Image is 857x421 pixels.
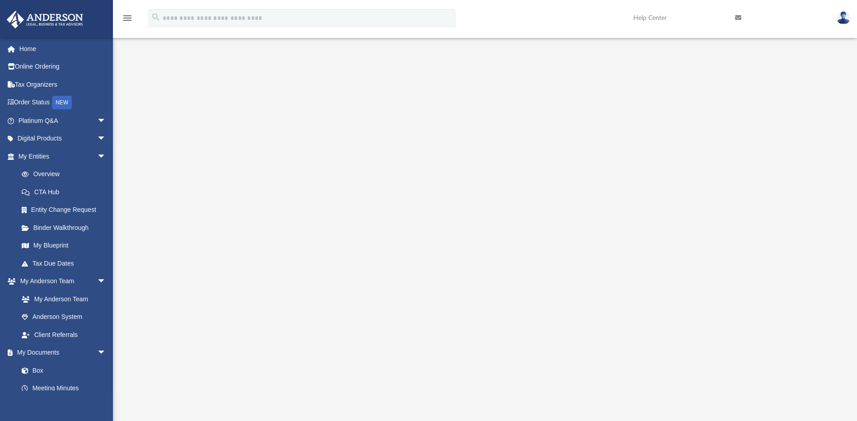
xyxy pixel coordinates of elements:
[13,361,111,379] a: Box
[6,75,120,94] a: Tax Organizers
[13,326,115,344] a: Client Referrals
[13,165,120,183] a: Overview
[97,344,115,362] span: arrow_drop_down
[13,290,111,308] a: My Anderson Team
[122,13,133,23] i: menu
[97,147,115,166] span: arrow_drop_down
[13,219,120,237] a: Binder Walkthrough
[52,96,72,109] div: NEW
[837,11,850,24] img: User Pic
[6,112,120,130] a: Platinum Q&Aarrow_drop_down
[6,94,120,112] a: Order StatusNEW
[97,112,115,130] span: arrow_drop_down
[97,272,115,291] span: arrow_drop_down
[13,379,115,398] a: Meeting Minutes
[6,344,115,362] a: My Documentsarrow_drop_down
[13,308,115,326] a: Anderson System
[13,237,115,255] a: My Blueprint
[6,147,120,165] a: My Entitiesarrow_drop_down
[6,58,120,76] a: Online Ordering
[4,11,86,28] img: Anderson Advisors Platinum Portal
[13,201,120,219] a: Entity Change Request
[97,130,115,148] span: arrow_drop_down
[6,272,115,290] a: My Anderson Teamarrow_drop_down
[6,40,120,58] a: Home
[6,130,120,148] a: Digital Productsarrow_drop_down
[13,254,120,272] a: Tax Due Dates
[13,183,120,201] a: CTA Hub
[151,12,161,22] i: search
[122,17,133,23] a: menu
